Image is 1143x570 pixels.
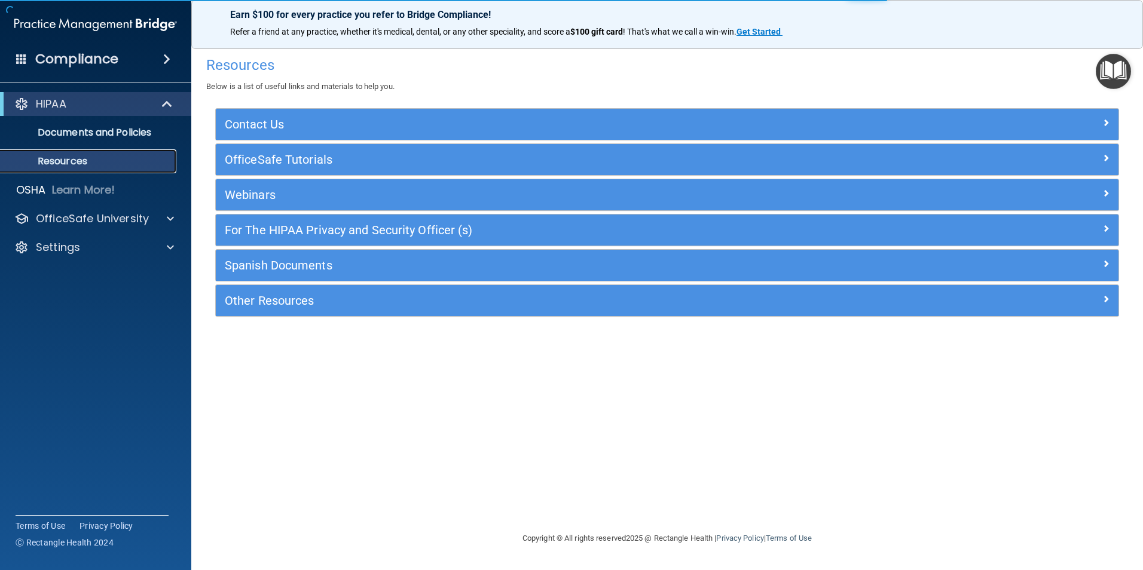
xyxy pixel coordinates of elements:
[225,259,884,272] h5: Spanish Documents
[80,520,133,532] a: Privacy Policy
[36,212,149,226] p: OfficeSafe University
[736,27,781,36] strong: Get Started
[225,220,1110,240] a: For The HIPAA Privacy and Security Officer (s)
[225,185,1110,204] a: Webinars
[36,97,66,111] p: HIPAA
[14,240,174,255] a: Settings
[225,153,884,166] h5: OfficeSafe Tutorials
[36,240,80,255] p: Settings
[52,183,115,197] p: Learn More!
[14,97,173,111] a: HIPAA
[14,13,177,36] img: PMB logo
[8,155,171,167] p: Resources
[570,27,623,36] strong: $100 gift card
[225,118,884,131] h5: Contact Us
[16,537,114,548] span: Ⓒ Rectangle Health 2024
[225,150,1110,169] a: OfficeSafe Tutorials
[8,127,171,139] p: Documents and Policies
[225,115,1110,134] a: Contact Us
[206,82,395,91] span: Below is a list of useful links and materials to help you.
[716,534,763,543] a: Privacy Policy
[16,183,46,197] p: OSHA
[16,520,65,532] a: Terms of Use
[225,188,884,201] h5: Webinars
[14,212,174,226] a: OfficeSafe University
[225,223,884,237] h5: For The HIPAA Privacy and Security Officer (s)
[225,291,1110,310] a: Other Resources
[35,51,118,68] h4: Compliance
[623,27,736,36] span: ! That's what we call a win-win.
[225,256,1110,275] a: Spanish Documents
[1096,54,1131,89] button: Open Resource Center
[449,519,885,557] div: Copyright © All rights reserved 2025 @ Rectangle Health | |
[230,9,1104,20] p: Earn $100 for every practice you refer to Bridge Compliance!
[230,27,570,36] span: Refer a friend at any practice, whether it's medical, dental, or any other speciality, and score a
[225,294,884,307] h5: Other Resources
[206,57,1128,73] h4: Resources
[736,27,783,36] a: Get Started
[766,534,812,543] a: Terms of Use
